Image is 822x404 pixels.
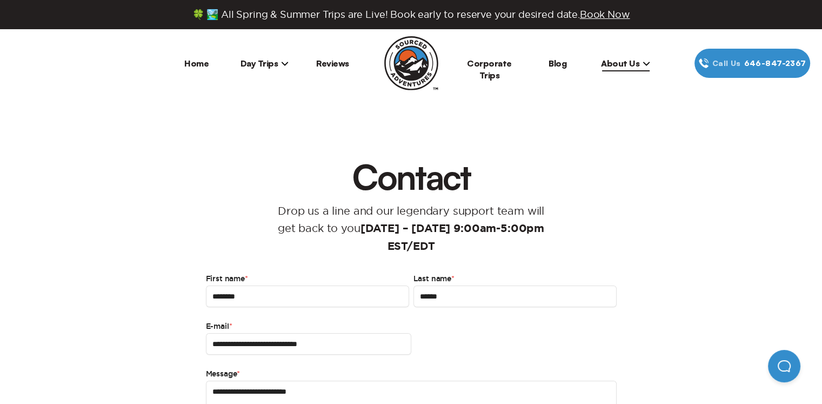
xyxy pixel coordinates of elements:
[206,368,617,381] label: Message
[580,9,630,19] span: Book Now
[467,58,512,81] a: Corporate Trips
[384,36,438,90] img: Sourced Adventures company logo
[709,57,744,69] span: Call Us
[184,58,209,69] a: Home
[262,202,561,255] p: Drop us a line and our legendary support team will get back to you
[342,159,481,194] h1: Contact
[316,58,349,69] a: Reviews
[360,223,544,252] strong: [DATE] – [DATE] 9:00am-5:00pm EST/EDT
[601,58,650,69] span: About Us
[768,350,800,382] iframe: Help Scout Beacon - Open
[413,273,617,286] label: Last name
[192,9,630,21] span: 🍀 🏞️ All Spring & Summer Trips are Live! Book early to reserve your desired date.
[549,58,566,69] a: Blog
[206,273,409,286] label: First name
[694,49,810,78] a: Call Us646‍-847‍-2367
[240,58,289,69] span: Day Trips
[744,57,806,69] span: 646‍-847‍-2367
[206,320,411,333] label: E-mail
